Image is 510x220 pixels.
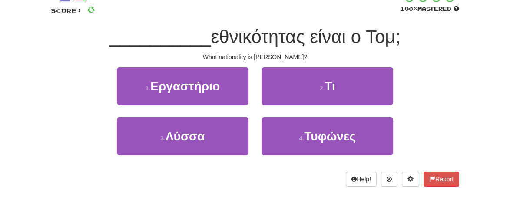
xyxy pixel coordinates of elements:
[325,80,335,93] span: Τι
[109,27,211,47] span: __________
[304,130,355,143] span: Τυφώνες
[381,172,397,187] button: Round history (alt+y)
[346,172,377,187] button: Help!
[87,4,95,15] span: 0
[51,53,459,61] div: What nationality is [PERSON_NAME]?
[166,130,205,143] span: Λύσσα
[262,117,393,155] button: 4.Τυφώνες
[117,67,248,105] button: 1.Εργαστήριο
[51,7,82,14] span: Score:
[117,117,248,155] button: 3.Λύσσα
[150,80,220,93] span: Εργαστήριο
[299,135,305,142] small: 4 .
[400,5,417,12] span: 100 %
[160,135,166,142] small: 3 .
[320,85,325,92] small: 2 .
[424,172,459,187] button: Report
[400,5,459,13] div: Mastered
[211,27,401,47] span: εθνικότητας είναι ο Τομ;
[146,85,151,92] small: 1 .
[262,67,393,105] button: 2.Τι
